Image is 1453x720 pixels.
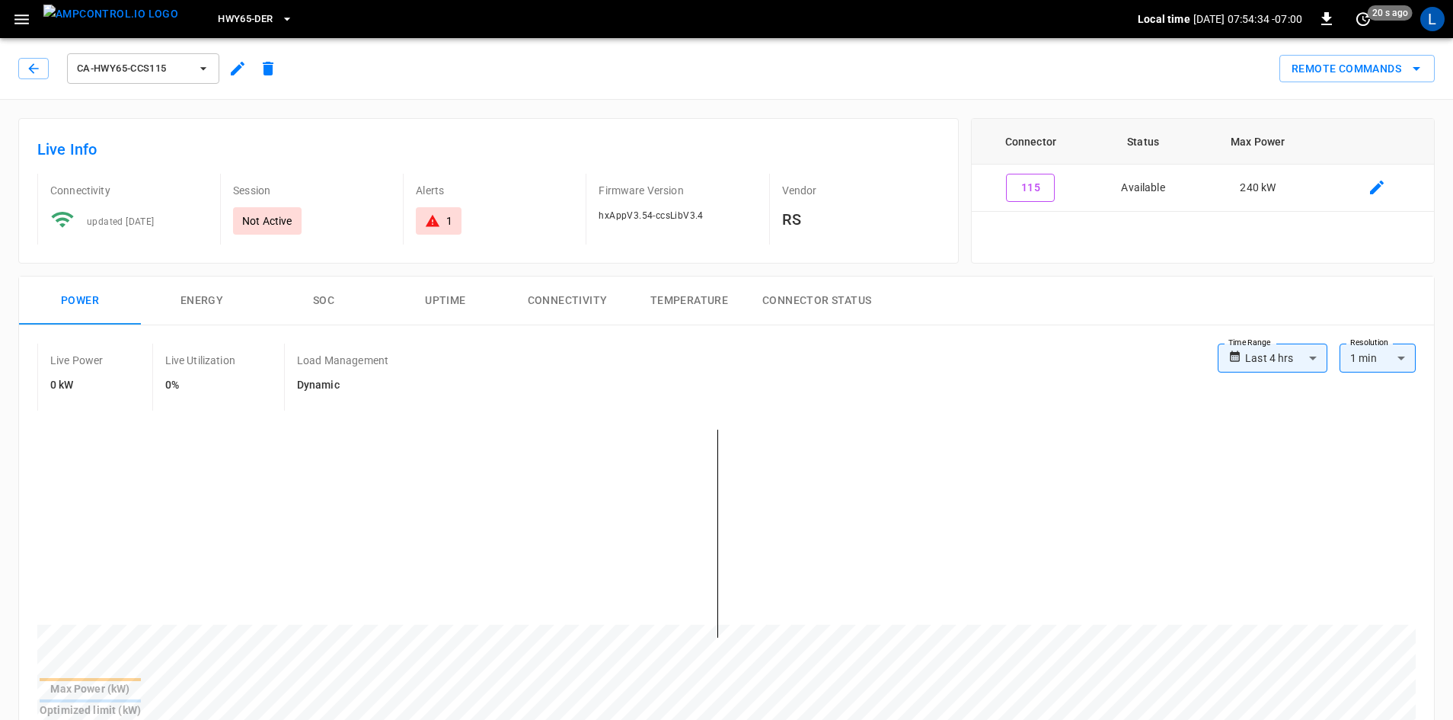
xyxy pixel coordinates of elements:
button: Uptime [385,277,506,325]
p: Vendor [782,183,940,198]
div: 1 min [1340,344,1416,373]
button: SOC [263,277,385,325]
button: Remote Commands [1279,55,1435,83]
h6: Dynamic [297,377,388,394]
th: Status [1090,119,1196,165]
button: Temperature [628,277,750,325]
p: Session [233,183,391,198]
span: ca-hwy65-ccs115 [77,60,190,78]
button: 115 [1006,174,1055,202]
label: Resolution [1350,337,1388,349]
button: Power [19,277,141,325]
button: ca-hwy65-ccs115 [67,53,219,84]
p: Live Utilization [165,353,235,368]
h6: 0% [165,377,235,394]
h6: RS [782,207,940,232]
span: updated [DATE] [87,216,155,227]
button: HWY65-DER [212,5,299,34]
button: set refresh interval [1351,7,1375,31]
h6: Live Info [37,137,940,162]
button: Connector Status [750,277,883,325]
span: 20 s ago [1368,5,1413,21]
div: 1 [446,213,452,229]
span: HWY65-DER [218,11,273,28]
p: [DATE] 07:54:34 -07:00 [1193,11,1302,27]
label: Time Range [1228,337,1271,349]
img: ampcontrol.io logo [43,5,178,24]
h6: 0 kW [50,377,104,394]
p: Connectivity [50,183,208,198]
p: Live Power [50,353,104,368]
button: Connectivity [506,277,628,325]
td: 240 kW [1196,165,1320,212]
div: remote commands options [1279,55,1435,83]
p: Load Management [297,353,388,368]
span: hxAppV3.54-ccsLibV3.4 [599,210,703,221]
p: Firmware Version [599,183,756,198]
th: Connector [972,119,1090,165]
p: Local time [1138,11,1190,27]
p: Not Active [242,213,292,229]
button: Energy [141,277,263,325]
table: connector table [972,119,1434,212]
th: Max Power [1196,119,1320,165]
td: Available [1090,165,1196,212]
p: Alerts [416,183,573,198]
div: profile-icon [1420,7,1445,31]
div: Last 4 hrs [1245,344,1327,373]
